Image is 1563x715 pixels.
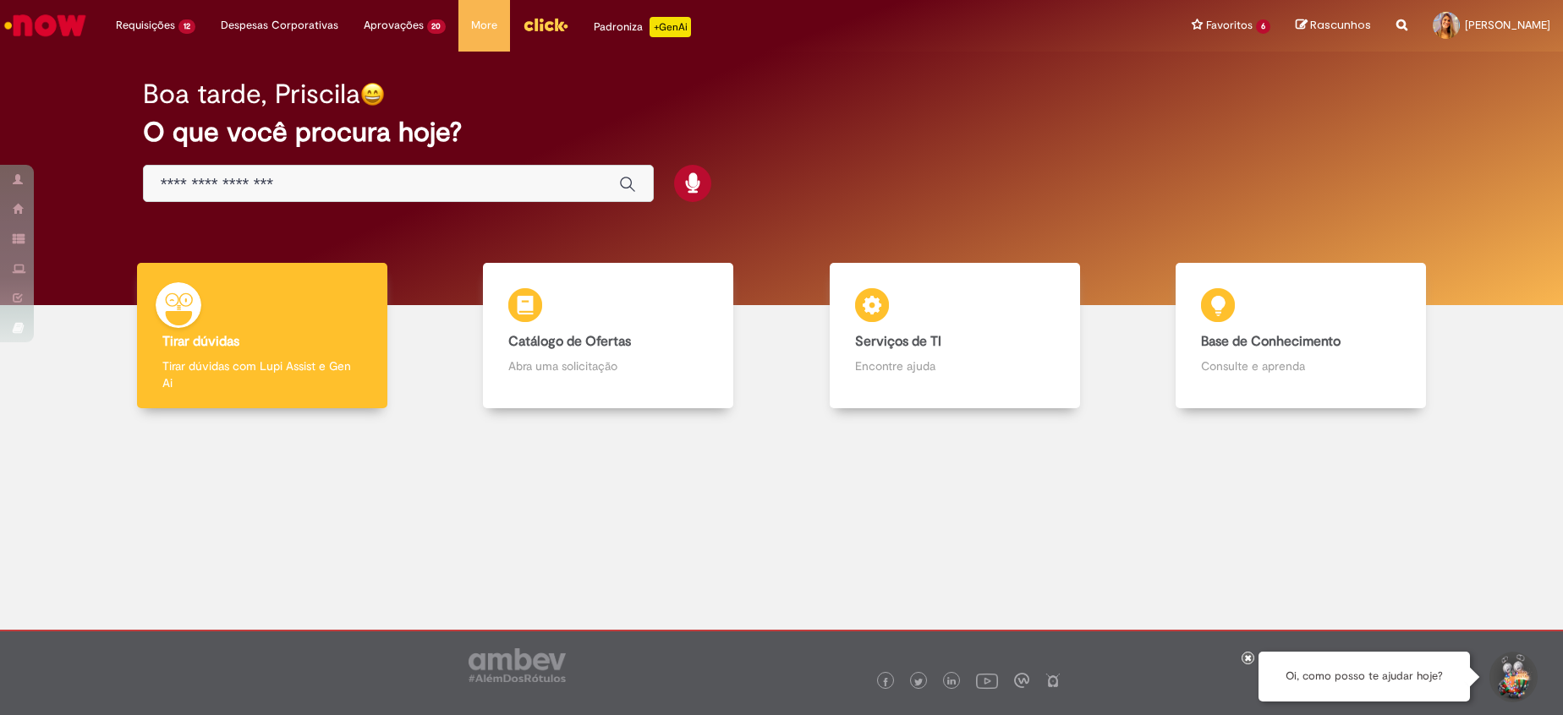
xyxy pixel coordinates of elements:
[1310,17,1371,33] span: Rascunhos
[162,333,239,350] b: Tirar dúvidas
[143,117,1421,147] h2: O que você procura hoje?
[1128,263,1475,409] a: Base de Conhecimento Consulte e aprenda
[1256,19,1270,34] span: 6
[471,17,497,34] span: More
[650,17,691,37] p: +GenAi
[364,17,424,34] span: Aprovações
[594,17,691,37] div: Padroniza
[1487,652,1538,702] button: Iniciar Conversa de Suporte
[781,263,1128,409] a: Serviços de TI Encontre ajuda
[427,19,447,34] span: 20
[1465,18,1550,32] span: [PERSON_NAME]
[855,333,941,350] b: Serviços de TI
[1014,673,1029,688] img: logo_footer_workplace.png
[1206,17,1253,34] span: Favoritos
[855,357,1055,374] p: Encontre ajuda
[1296,18,1371,34] a: Rascunhos
[143,79,360,109] h2: Boa tarde, Priscila
[508,357,708,374] p: Abra uma solicitação
[221,17,338,34] span: Despesas Corporativas
[1259,652,1470,701] div: Oi, como posso te ajudar hoje?
[508,333,631,350] b: Catálogo de Ofertas
[914,678,923,686] img: logo_footer_twitter.png
[523,12,568,37] img: click_logo_yellow_360x200.png
[436,263,782,409] a: Catálogo de Ofertas Abra uma solicitação
[1201,357,1401,374] p: Consulte e aprenda
[2,8,89,42] img: ServiceNow
[360,82,385,106] img: happy-face.png
[976,669,998,691] img: logo_footer_youtube.png
[881,678,890,686] img: logo_footer_facebook.png
[178,19,195,34] span: 12
[1045,673,1061,688] img: logo_footer_naosei.png
[1201,333,1341,350] b: Base de Conhecimento
[469,648,566,682] img: logo_footer_ambev_rotulo_gray.png
[116,17,175,34] span: Requisições
[162,357,362,391] p: Tirar dúvidas com Lupi Assist e Gen Ai
[947,677,956,687] img: logo_footer_linkedin.png
[89,263,436,409] a: Tirar dúvidas Tirar dúvidas com Lupi Assist e Gen Ai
